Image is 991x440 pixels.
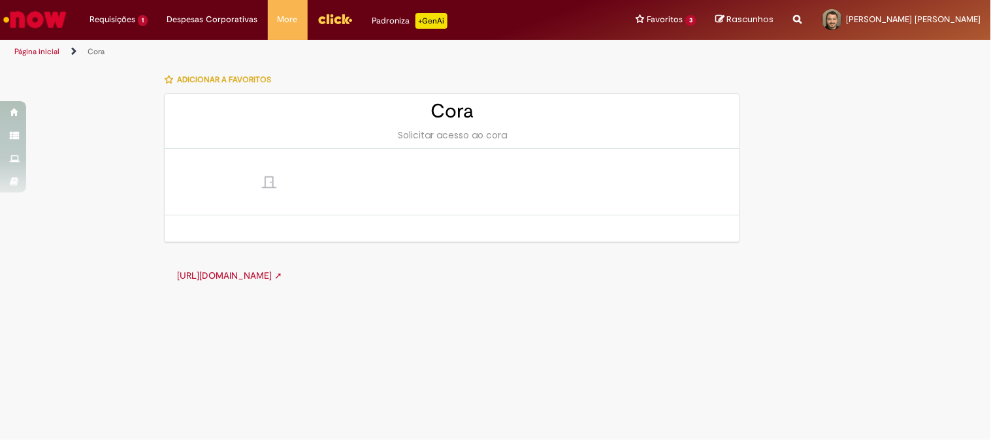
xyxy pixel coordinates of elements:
span: Adicionar a Favoritos [177,74,271,85]
span: More [278,13,298,26]
span: Favoritos [647,13,683,26]
img: Cora [261,176,277,189]
a: Rascunhos [716,14,774,26]
img: ServiceNow [1,7,69,33]
p: +GenAi [415,13,447,29]
span: 1 [138,15,148,26]
span: Rascunhos [727,13,774,25]
span: Despesas Corporativas [167,13,258,26]
a: Página inicial [14,46,59,57]
h2: Cora [178,101,726,122]
img: click_logo_yellow_360x200.png [317,9,353,29]
ul: Trilhas de página [10,40,651,64]
a: [URL][DOMAIN_NAME] ➚ [177,270,282,281]
div: Solicitar acesso ao cora [178,129,726,142]
span: Requisições [89,13,135,26]
button: Adicionar a Favoritos [164,66,278,93]
span: [PERSON_NAME] [PERSON_NAME] [847,14,981,25]
span: 3 [685,15,696,26]
a: Cora [88,46,105,57]
div: Padroniza [372,13,447,29]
